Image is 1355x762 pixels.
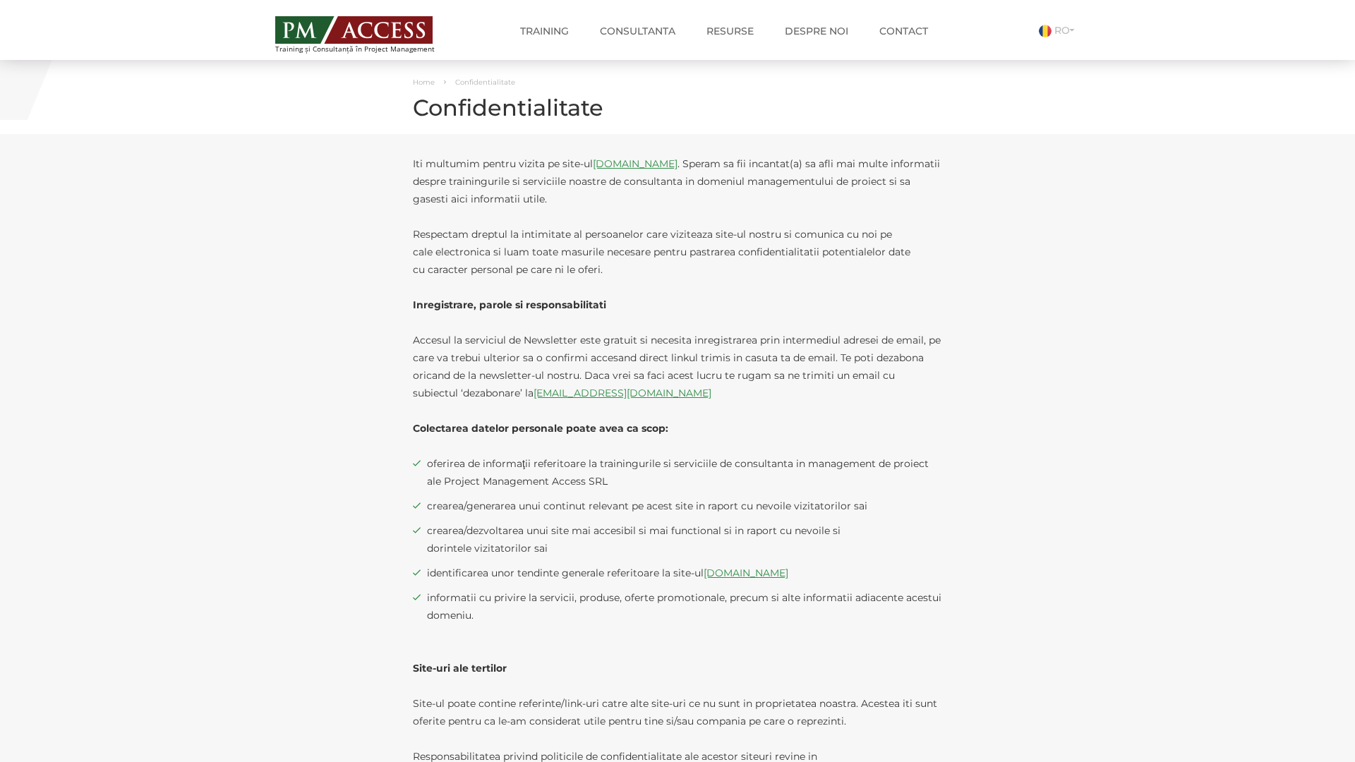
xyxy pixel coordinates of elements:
img: PM ACCESS - Echipa traineri si consultanti certificati PMP: Narciss Popescu, Mihai Olaru, Monica ... [275,16,433,44]
a: [DOMAIN_NAME] [593,157,677,170]
a: [DOMAIN_NAME] [704,567,788,579]
strong: Inregistrare, parole si responsabilitati [413,298,606,311]
a: Despre noi [774,17,859,45]
h1: Confidentialitate [413,95,942,120]
a: Home [413,78,435,87]
a: [EMAIL_ADDRESS][DOMAIN_NAME] [534,387,711,399]
span: oferirea de informaţii referitoare la trainingurile si serviciile de consultanta in management de... [427,455,942,490]
span: crearea/dezvoltarea unui site mai accesibil si mai functional si in raport cu nevoile si dorintel... [427,522,942,557]
a: Resurse [696,17,764,45]
span: identificarea unor tendinte generale referitoare la site-ul [427,564,942,582]
span: Confidentialitate [455,78,515,87]
span: informatii cu privire la servicii, produse, oferte promotionale, precum si alte informatii adiace... [427,589,942,624]
p: Accesul la serviciul de Newsletter este gratuit si necesita inregistrarea prin intermediul adrese... [413,332,942,402]
a: Contact [869,17,939,45]
strong: Colectarea datelor personale poate avea ca scop: [413,422,668,435]
a: Training și Consultanță în Project Management [275,12,461,53]
a: RO [1039,24,1080,37]
strong: Site-uri ale tertilor [413,662,507,675]
p: Iti multumim pentru vizita pe site-ul . Speram sa fii incantat(a) sa afli mai multe informatii de... [413,155,942,208]
a: Training [510,17,579,45]
p: Respectam dreptul la intimitate al persoanelor care viziteaza site-ul nostru si comunica cu noi p... [413,226,942,279]
span: Training și Consultanță în Project Management [275,45,461,53]
img: Romana [1039,25,1052,37]
a: Consultanta [589,17,686,45]
p: Site-ul poate contine referinte/link-uri catre alte site-uri ce nu sunt in proprietatea noastra. ... [413,695,942,730]
span: crearea/generarea unui continut relevant pe acest site in raport cu nevoile vizitatorilor sai [427,497,942,515]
